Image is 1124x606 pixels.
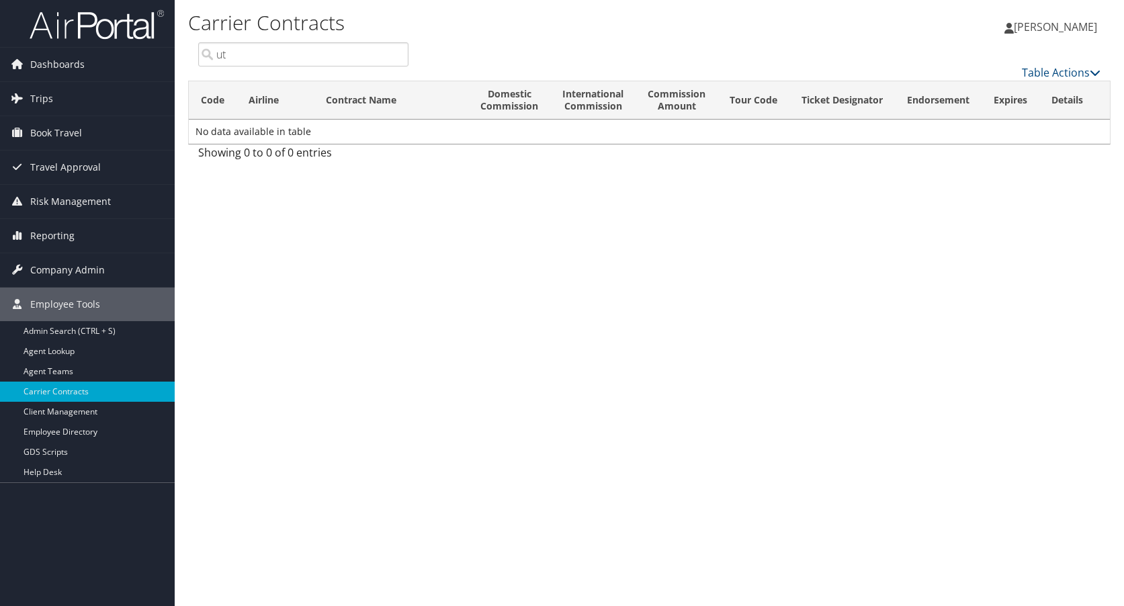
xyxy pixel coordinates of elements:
[189,81,236,120] th: Code: activate to sort column descending
[198,144,408,167] div: Showing 0 to 0 of 0 entries
[1004,7,1111,47] a: [PERSON_NAME]
[236,81,314,120] th: Airline: activate to sort column ascending
[895,81,982,120] th: Endorsement: activate to sort column ascending
[718,81,789,120] th: Tour Code: activate to sort column ascending
[468,81,550,120] th: DomesticCommission: activate to sort column ascending
[30,219,75,253] span: Reporting
[188,9,803,37] h1: Carrier Contracts
[30,48,85,81] span: Dashboards
[1039,81,1110,120] th: Details: activate to sort column ascending
[982,81,1039,120] th: Expires: activate to sort column ascending
[189,120,1110,144] td: No data available in table
[314,81,468,120] th: Contract Name: activate to sort column ascending
[636,81,718,120] th: CommissionAmount: activate to sort column ascending
[198,42,408,67] input: Search
[550,81,636,120] th: InternationalCommission: activate to sort column ascending
[1022,65,1100,80] a: Table Actions
[30,185,111,218] span: Risk Management
[789,81,895,120] th: Ticket Designator: activate to sort column ascending
[30,82,53,116] span: Trips
[30,9,164,40] img: airportal-logo.png
[30,150,101,184] span: Travel Approval
[30,253,105,287] span: Company Admin
[1014,19,1097,34] span: [PERSON_NAME]
[30,288,100,321] span: Employee Tools
[30,116,82,150] span: Book Travel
